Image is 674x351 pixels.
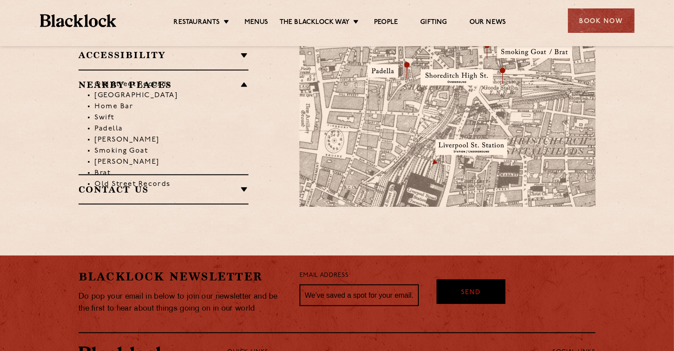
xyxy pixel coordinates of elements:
input: We’ve saved a spot for your email... [300,284,419,307]
li: Padella [95,123,248,134]
li: [GEOGRAPHIC_DATA] [95,90,248,101]
img: svg%3E [500,124,624,207]
a: Restaurants [174,18,220,28]
li: [PERSON_NAME] [95,157,248,168]
span: Send [461,288,481,298]
a: People [374,18,398,28]
h2: Contact Us [79,184,248,195]
h2: Nearby Places [79,79,248,90]
li: Swift [95,112,248,123]
div: Book Now [568,8,635,33]
a: Our News [469,18,506,28]
li: Old Street Records [95,79,248,90]
a: The Blacklock Way [280,18,350,28]
p: Do pop your email in below to join our newsletter and be the first to hear about things going on ... [79,291,286,315]
a: Menus [244,18,268,28]
li: Home Bar [95,101,248,112]
a: Gifting [420,18,447,28]
li: Smoking Goat [95,146,248,157]
li: Brat [95,168,248,179]
h2: Blacklock Newsletter [79,269,286,284]
label: Email Address [300,271,348,281]
h2: Accessibility [79,50,248,60]
img: BL_Textured_Logo-footer-cropped.svg [40,14,117,27]
li: [PERSON_NAME] [95,134,248,146]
